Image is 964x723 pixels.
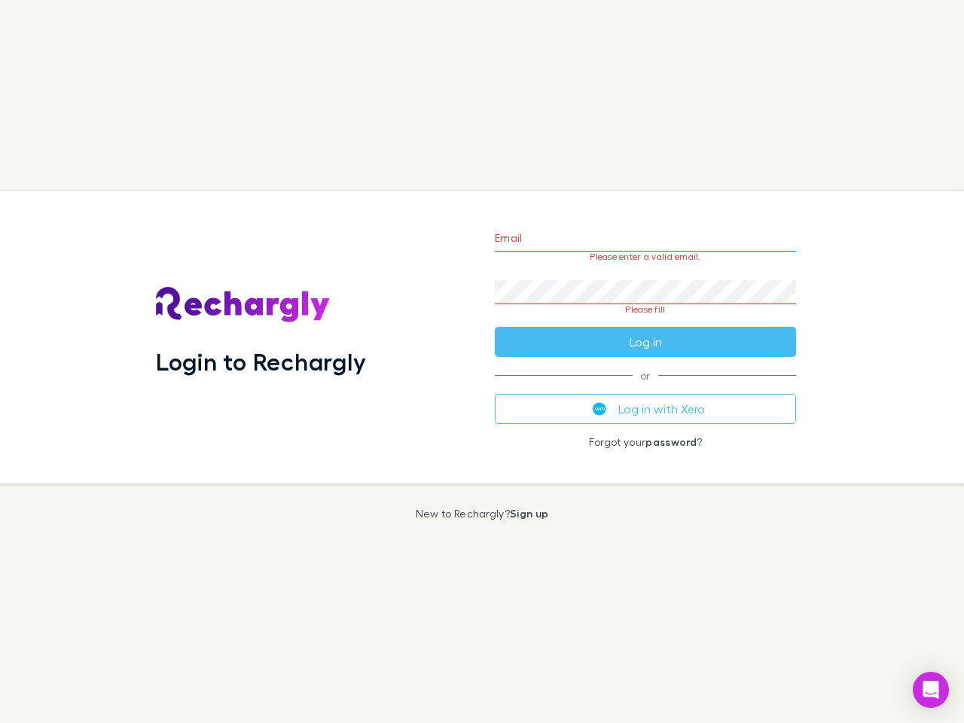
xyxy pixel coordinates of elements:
p: New to Rechargly? [416,508,549,520]
img: Rechargly's Logo [156,287,331,323]
p: Please enter a valid email. [495,252,796,262]
p: Please fill [495,304,796,315]
img: Xero's logo [593,402,606,416]
a: Sign up [510,507,548,520]
h1: Login to Rechargly [156,347,366,376]
a: password [645,435,697,448]
span: or [495,375,796,376]
p: Forgot your ? [495,436,796,448]
div: Open Intercom Messenger [913,672,949,708]
button: Log in [495,327,796,357]
button: Log in with Xero [495,394,796,424]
